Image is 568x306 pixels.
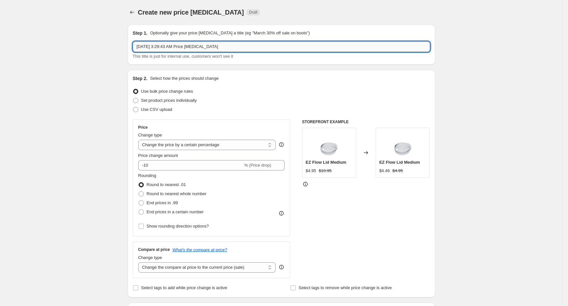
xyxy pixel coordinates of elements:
h3: Price [138,125,148,130]
div: help [278,141,285,148]
span: Change type [138,255,162,260]
span: Draft [249,10,257,15]
span: Create new price [MEDICAL_DATA] [138,9,244,16]
span: End prices in a certain number [147,209,204,214]
input: -15 [138,160,243,171]
span: Select tags to add while price change is active [141,285,227,290]
button: What's the compare at price? [173,247,227,252]
span: % (Price drop) [244,163,271,168]
div: help [278,264,285,270]
span: Price change amount [138,153,178,158]
strike: $4.95 [392,168,403,174]
img: swig-life-medium-ez-flow-lid_80x.png [390,131,416,157]
img: swig-life-medium-ez-flow-lid_80x.png [316,131,342,157]
button: Price change jobs [128,8,137,17]
span: Select tags to remove while price change is active [299,285,392,290]
h3: Compare at price [138,247,170,252]
span: Round to nearest whole number [147,191,207,196]
span: Show rounding direction options? [147,224,209,229]
p: Select how the prices should change [150,75,219,82]
span: This title is just for internal use, customers won't see it [133,54,233,59]
span: Set product prices individually [141,98,197,103]
span: Use CSV upload [141,107,172,112]
h2: Step 1. [133,30,148,36]
strike: $10.95 [319,168,332,174]
p: Optionally give your price [MEDICAL_DATA] a title (eg "March 30% off sale on boots") [150,30,310,36]
span: Rounding [138,173,156,178]
h2: Step 2. [133,75,148,82]
span: Change type [138,133,162,137]
div: $4.46 [379,168,390,174]
h6: STOREFRONT EXAMPLE [302,119,430,124]
span: EZ Flow Lid Medium [379,160,420,165]
span: Round to nearest .01 [147,182,186,187]
span: Use bulk price change rules [141,89,193,94]
div: $4.95 [306,168,316,174]
span: End prices in .99 [147,200,178,205]
input: 30% off holiday sale [133,41,430,52]
span: EZ Flow Lid Medium [306,160,346,165]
